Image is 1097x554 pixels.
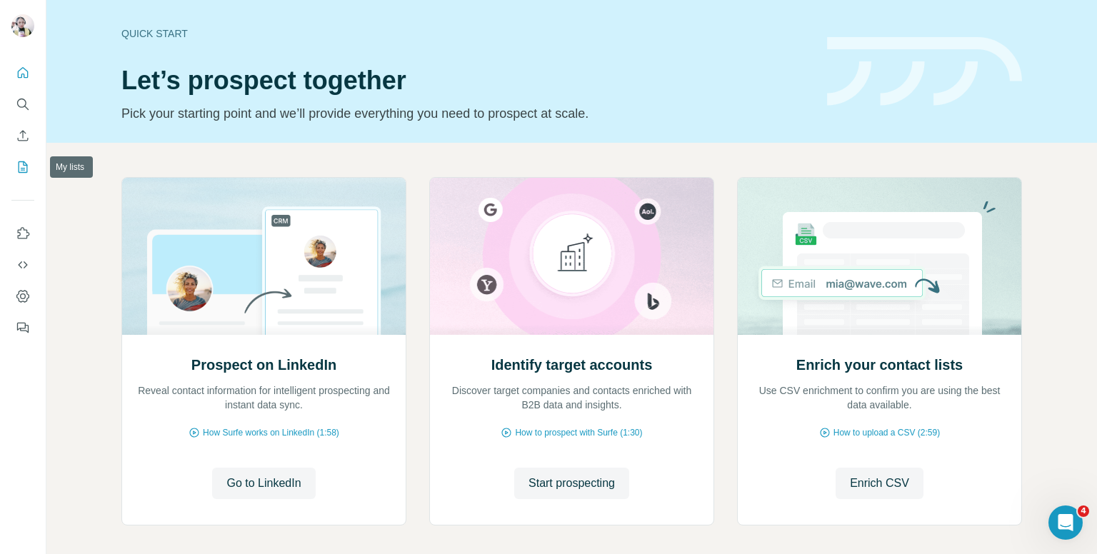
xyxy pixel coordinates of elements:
span: How to prospect with Surfe (1:30) [515,426,642,439]
p: Reveal contact information for intelligent prospecting and instant data sync. [136,383,391,412]
p: Pick your starting point and we’ll provide everything you need to prospect at scale. [121,104,810,124]
span: 4 [1078,505,1089,517]
button: Feedback [11,315,34,341]
img: Avatar [11,14,34,37]
span: How to upload a CSV (2:59) [833,426,940,439]
button: My lists [11,154,34,180]
button: Go to LinkedIn [212,468,315,499]
img: Prospect on LinkedIn [121,178,406,335]
span: Start prospecting [529,475,615,492]
button: Start prospecting [514,468,629,499]
img: banner [827,37,1022,106]
h2: Identify target accounts [491,355,653,375]
div: Quick start [121,26,810,41]
span: Enrich CSV [850,475,909,492]
button: Quick start [11,60,34,86]
button: Enrich CSV [11,123,34,148]
h2: Prospect on LinkedIn [191,355,336,375]
button: Use Surfe API [11,252,34,278]
img: Enrich your contact lists [737,178,1022,335]
h2: Enrich your contact lists [796,355,963,375]
button: Dashboard [11,283,34,309]
span: Go to LinkedIn [226,475,301,492]
p: Discover target companies and contacts enriched with B2B data and insights. [444,383,699,412]
h1: Let’s prospect together [121,66,810,95]
button: Use Surfe on LinkedIn [11,221,34,246]
button: Search [11,91,34,117]
button: Enrich CSV [836,468,923,499]
img: Identify target accounts [429,178,714,335]
iframe: Intercom live chat [1048,505,1083,540]
span: How Surfe works on LinkedIn (1:58) [203,426,339,439]
p: Use CSV enrichment to confirm you are using the best data available. [752,383,1007,412]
